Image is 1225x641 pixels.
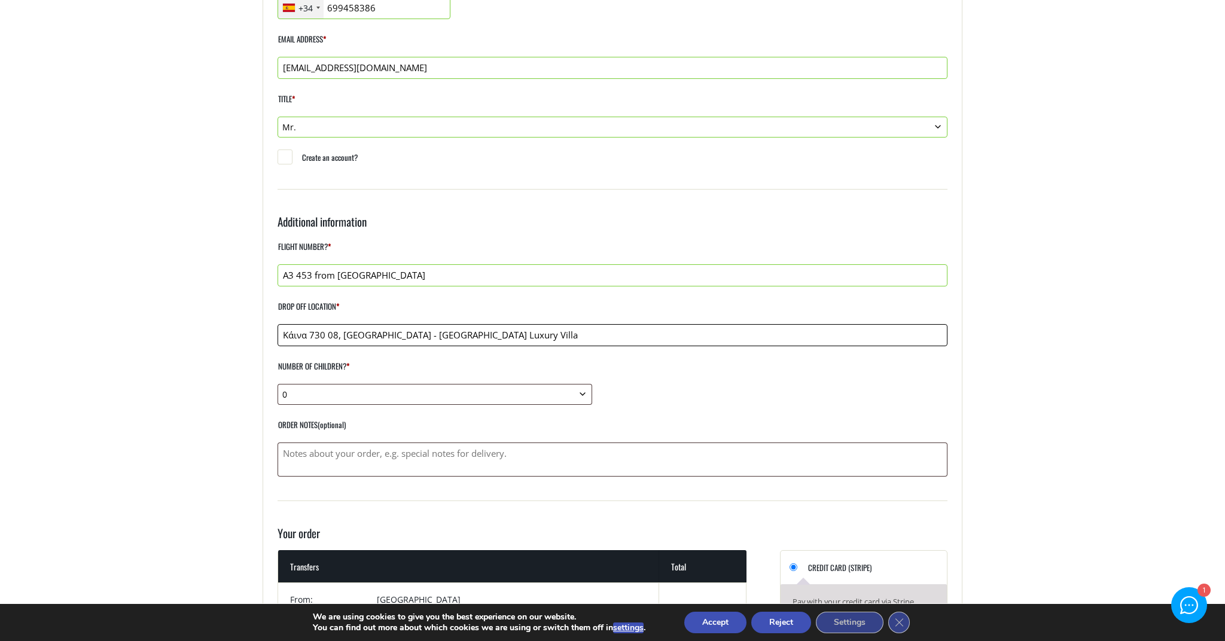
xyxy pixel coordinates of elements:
button: Reject [751,612,811,633]
td: [GEOGRAPHIC_DATA] [377,593,647,606]
div: 1 [1197,584,1210,597]
p: You can find out more about which cookies we are using or switch them off in . [313,622,645,633]
button: Accept [684,612,746,633]
label: Drop off location [278,298,947,324]
h3: Your order [278,525,947,550]
td: From: [290,593,377,606]
button: settings [613,622,644,633]
label: Flight number? [278,239,947,264]
th: Total [659,550,746,582]
label: Email address [278,31,947,57]
th: Transfers [278,550,659,582]
p: Pay with your credit card via Stripe. [793,596,935,608]
button: Settings [816,612,883,633]
div: +34 [298,2,313,14]
label: Number of children? [278,358,592,384]
p: We are using cookies to give you the best experience on our website. [313,612,645,622]
label: Title [278,91,947,117]
input: Please type your Hotel / Street / Villa [278,324,947,346]
label: Credit Card (Stripe) [808,560,871,584]
input: Please type your flight number [278,264,947,286]
span: (optional) [318,419,346,431]
h3: Additional information [278,213,947,239]
label: Order notes [278,417,947,442]
span: Create an account? [302,151,358,163]
button: Close GDPR Cookie Banner [888,612,910,633]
